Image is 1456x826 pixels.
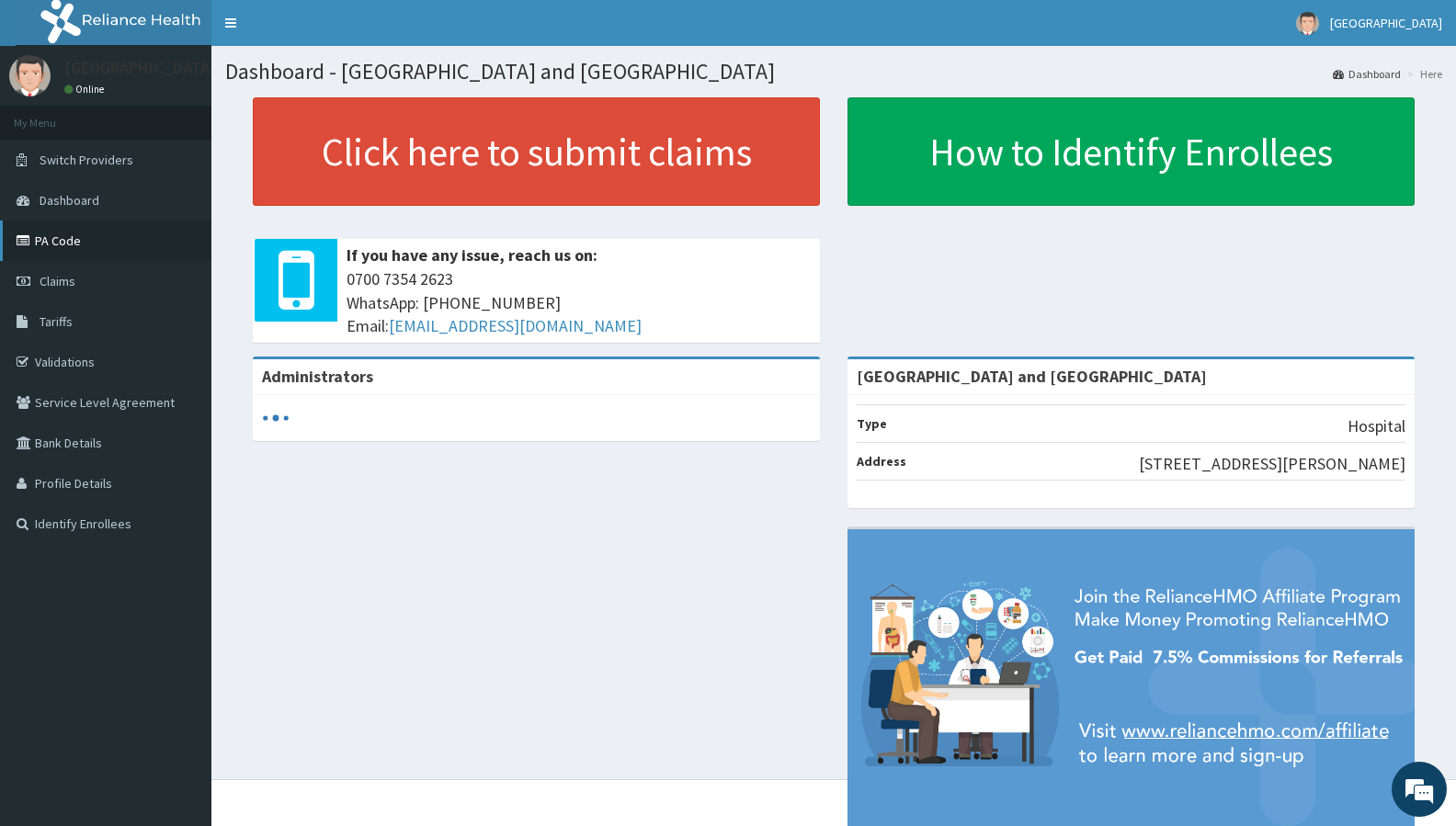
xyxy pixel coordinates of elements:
h1: Dashboard - [GEOGRAPHIC_DATA] and [GEOGRAPHIC_DATA] [225,60,1442,84]
svg: audio-loading [262,404,290,432]
b: Administrators [262,366,373,387]
img: User Image [1296,12,1319,35]
a: [EMAIL_ADDRESS][DOMAIN_NAME] [389,315,642,336]
a: Online [64,83,108,96]
span: Switch Providers [40,152,133,168]
img: provider-team-banner.png [847,529,1415,826]
b: If you have any issue, reach us on: [347,244,597,266]
b: Type [857,415,887,432]
img: User Image [9,55,51,96]
a: How to Identify Enrollees [847,97,1415,206]
span: Dashboard [40,192,99,209]
strong: [GEOGRAPHIC_DATA] and [GEOGRAPHIC_DATA] [857,366,1207,387]
p: Hospital [1348,414,1405,438]
p: [GEOGRAPHIC_DATA] [64,60,216,76]
li: Here [1403,66,1442,82]
a: Dashboard [1333,66,1401,82]
p: [STREET_ADDRESS][PERSON_NAME] [1139,452,1405,476]
span: Tariffs [40,313,73,330]
span: [GEOGRAPHIC_DATA] [1330,15,1442,31]
b: Address [857,453,906,470]
a: Click here to submit claims [253,97,820,206]
span: 0700 7354 2623 WhatsApp: [PHONE_NUMBER] Email: [347,267,811,338]
span: Claims [40,273,75,289]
